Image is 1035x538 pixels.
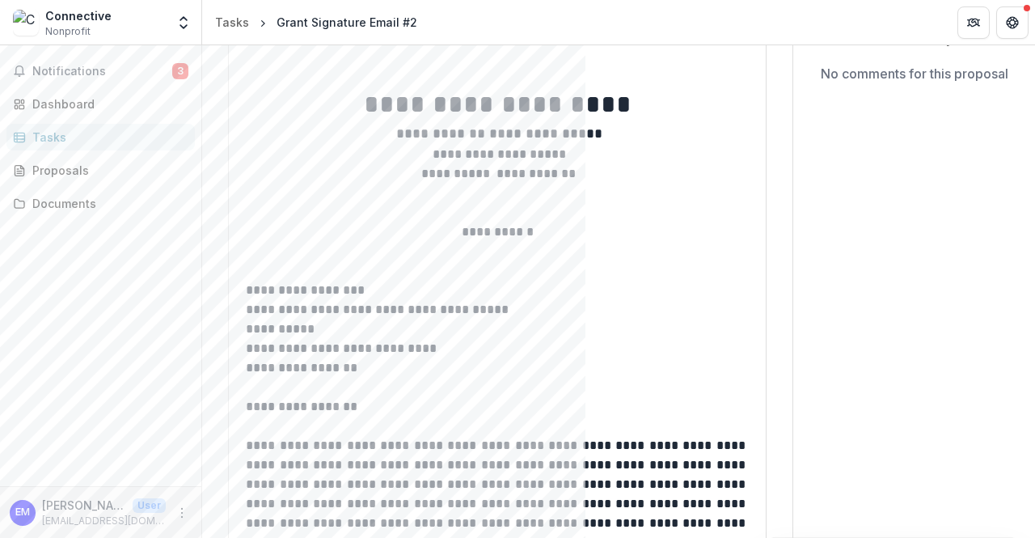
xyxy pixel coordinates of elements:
[32,65,172,78] span: Notifications
[209,11,424,34] nav: breadcrumb
[821,64,1008,83] p: No comments for this proposal
[215,14,249,31] div: Tasks
[13,10,39,36] img: Connective
[957,6,990,39] button: Partners
[6,58,195,84] button: Notifications3
[45,7,112,24] div: Connective
[45,24,91,39] span: Nonprofit
[42,514,166,528] p: [EMAIL_ADDRESS][DOMAIN_NAME]
[32,162,182,179] div: Proposals
[172,63,188,79] span: 3
[32,95,182,112] div: Dashboard
[172,503,192,523] button: More
[209,11,256,34] a: Tasks
[15,507,30,518] div: Elaine Morales
[996,6,1029,39] button: Get Help
[133,498,166,513] p: User
[6,190,195,217] a: Documents
[277,14,417,31] div: Grant Signature Email #2
[32,129,182,146] div: Tasks
[6,124,195,150] a: Tasks
[42,497,126,514] p: [PERSON_NAME]
[6,91,195,117] a: Dashboard
[172,6,195,39] button: Open entity switcher
[32,195,182,212] div: Documents
[6,157,195,184] a: Proposals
